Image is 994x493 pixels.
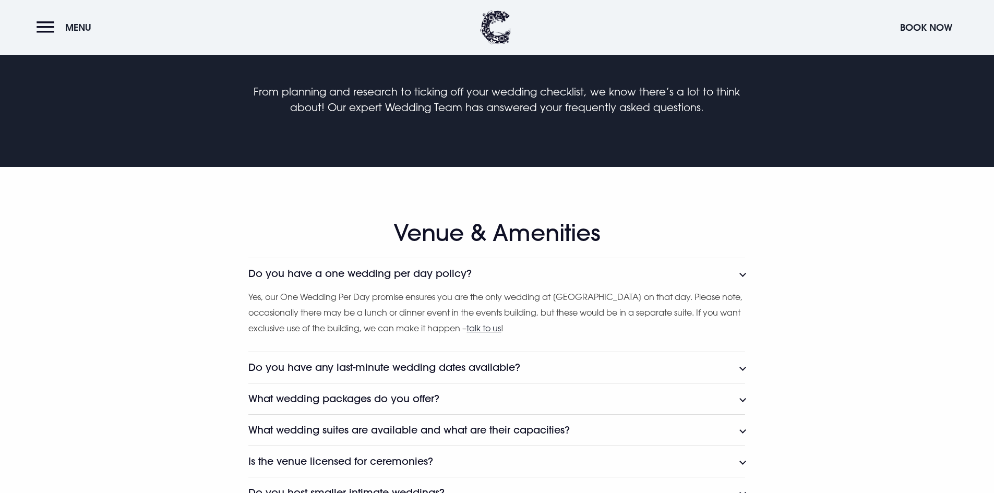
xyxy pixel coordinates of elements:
[65,21,91,33] span: Menu
[248,424,570,436] h3: What wedding suites are available and what are their capacities?
[248,446,745,477] button: Is the venue licensed for ceremonies?
[248,455,433,467] h3: Is the venue licensed for ceremonies?
[248,289,745,336] p: Yes, our One Wedding Per Day promise ensures you are the only wedding at [GEOGRAPHIC_DATA] on tha...
[480,10,511,44] img: Clandeboye Lodge
[248,383,745,414] button: What wedding packages do you offer?
[895,16,957,39] button: Book Now
[248,352,745,383] button: Do you have any last-minute wedding dates available?
[248,362,520,374] h3: Do you have any last-minute wedding dates available?
[248,219,745,247] h2: Venue & Amenities
[37,16,97,39] button: Menu
[466,323,501,333] a: talk to us
[248,414,745,446] button: What wedding suites are available and what are their capacities?
[248,393,439,405] h3: What wedding packages do you offer?
[248,268,472,280] h3: Do you have a one wedding per day policy?
[248,258,745,289] button: Do you have a one wedding per day policy?
[248,83,745,115] p: From planning and research to ticking off your wedding checklist, we know there’s a lot to think ...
